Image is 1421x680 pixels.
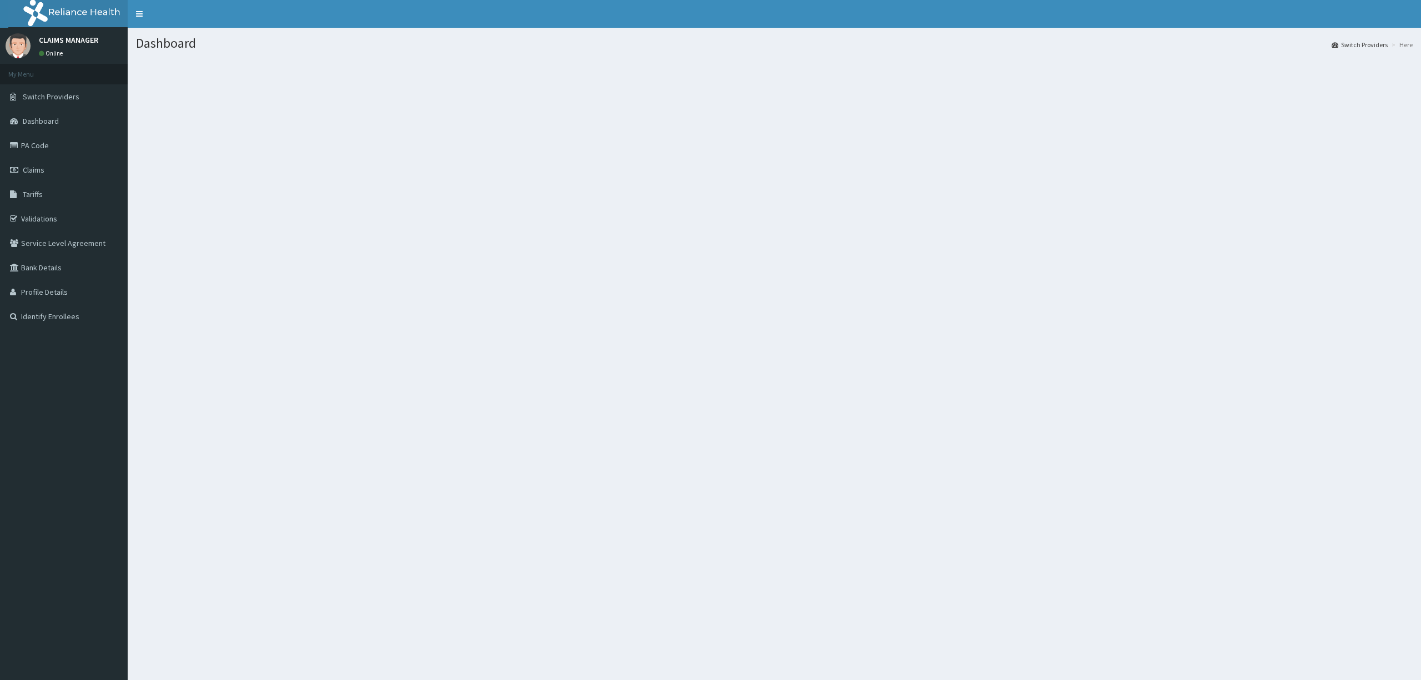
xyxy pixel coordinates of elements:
[136,36,1413,51] h1: Dashboard
[1332,40,1388,49] a: Switch Providers
[6,33,31,58] img: User Image
[1389,40,1413,49] li: Here
[39,49,65,57] a: Online
[23,189,43,199] span: Tariffs
[23,116,59,126] span: Dashboard
[39,36,98,44] p: CLAIMS MANAGER
[23,165,44,175] span: Claims
[23,92,79,102] span: Switch Providers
